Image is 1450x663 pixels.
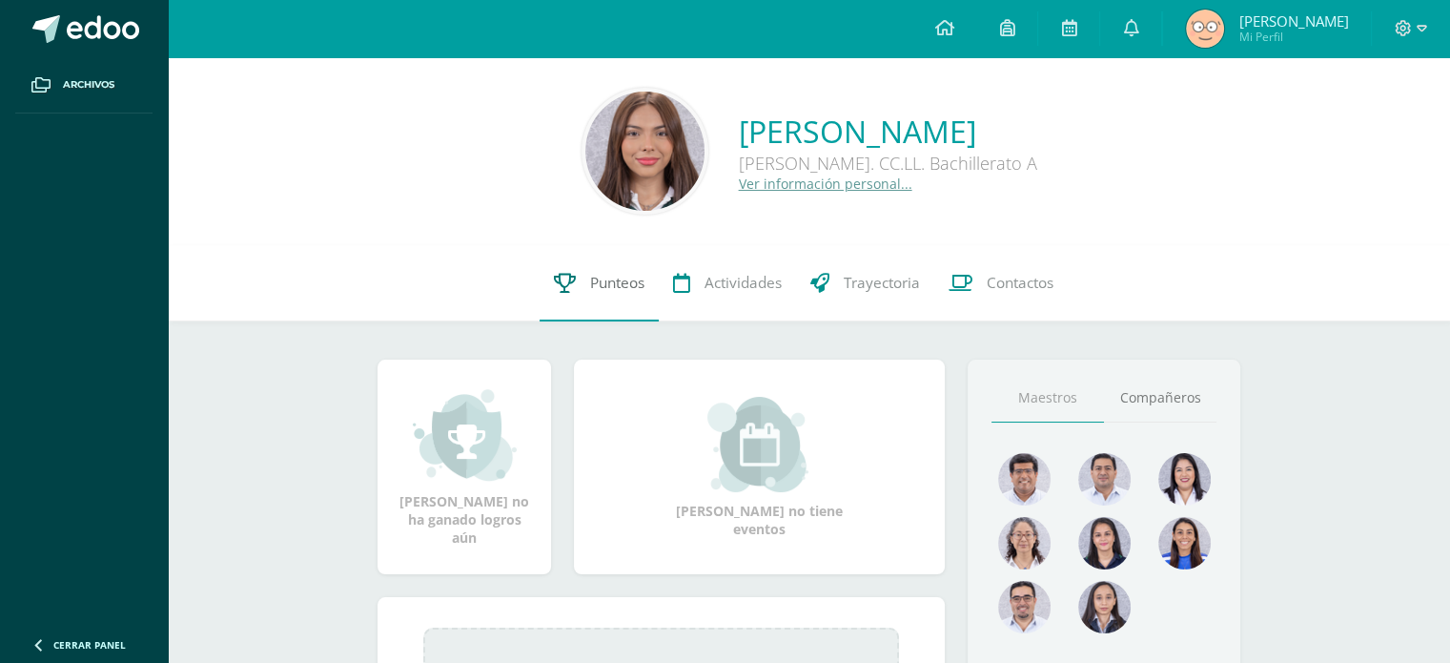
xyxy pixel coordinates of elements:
[991,374,1104,423] a: Maestros
[1078,581,1131,633] img: 522dc90edefdd00265ec7718d30b3fcb.png
[739,152,1037,175] div: [PERSON_NAME]. CC.LL. Bachillerato A
[987,273,1053,293] span: Contactos
[1238,29,1348,45] span: Mi Perfil
[1186,10,1224,48] img: 57992a7c61bfb1649b44be09b66fa118.png
[397,387,532,547] div: [PERSON_NAME] no ha ganado logros aún
[707,397,811,492] img: event_small.png
[53,638,126,652] span: Cerrar panel
[998,453,1051,506] img: 239d5069e26d62d57e843c76e8715316.png
[540,245,659,321] a: Punteos
[63,77,114,93] span: Archivos
[1238,11,1348,31] span: [PERSON_NAME]
[1158,517,1211,570] img: a5c04a697988ad129bdf05b8f922df21.png
[998,581,1051,633] img: c717c6dd901b269d3ae6ea341d867eaf.png
[705,273,782,293] span: Actividades
[739,111,1037,152] a: [PERSON_NAME]
[590,273,644,293] span: Punteos
[664,397,855,538] div: [PERSON_NAME] no tiene eventos
[1104,374,1216,423] a: Compañeros
[413,387,517,483] img: achievement_small.png
[1158,453,1211,506] img: 0580b9beee8b50b4e2a2441e05bb36d6.png
[1078,517,1131,570] img: 6bc5668d4199ea03c0854e21131151f7.png
[998,517,1051,570] img: 0e5799bef7dad198813e0c5f14ac62f9.png
[844,273,920,293] span: Trayectoria
[1078,453,1131,506] img: 9a0812c6f881ddad7942b4244ed4a083.png
[934,245,1068,321] a: Contactos
[15,57,153,114] a: Archivos
[659,245,796,321] a: Actividades
[796,245,934,321] a: Trayectoria
[585,92,705,211] img: de90d3ec76ce981d67d0ec754d49dd92.png
[739,175,912,193] a: Ver información personal...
